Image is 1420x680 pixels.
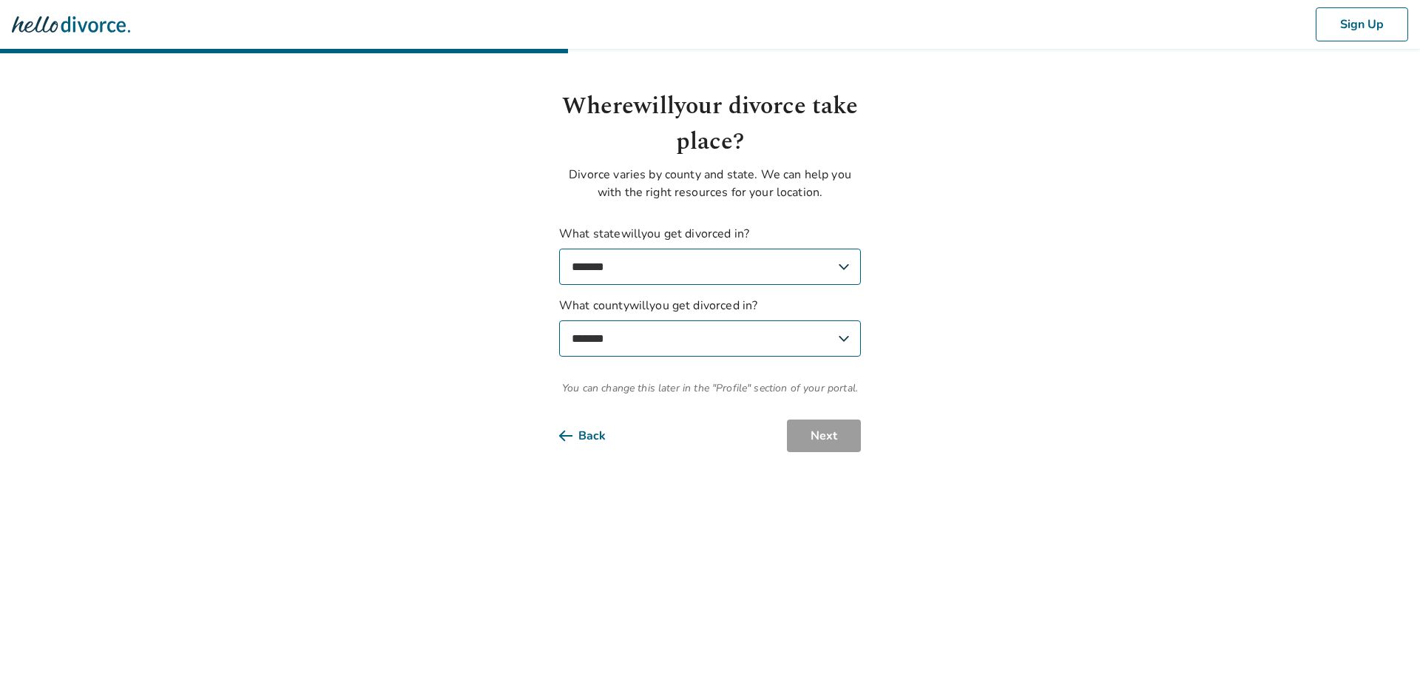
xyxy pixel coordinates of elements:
h1: Where will your divorce take place? [559,89,861,160]
select: What countywillyou get divorced in? [559,320,861,357]
select: What statewillyou get divorced in? [559,249,861,285]
iframe: Chat Widget [1346,609,1420,680]
button: Next [787,420,861,452]
img: Hello Divorce Logo [12,10,130,39]
p: Divorce varies by county and state. We can help you with the right resources for your location. [559,166,861,201]
span: You can change this later in the "Profile" section of your portal. [559,380,861,396]
button: Sign Up [1316,7,1408,41]
button: Back [559,420,629,452]
label: What state will you get divorced in? [559,225,861,285]
label: What county will you get divorced in? [559,297,861,357]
